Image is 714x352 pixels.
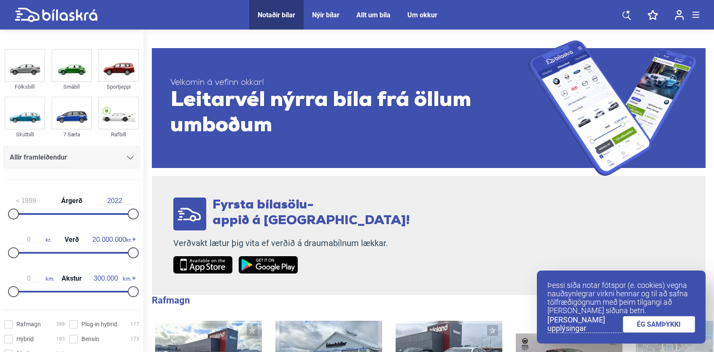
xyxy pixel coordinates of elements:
[547,281,695,315] p: Þessi síða notar fótspor (e. cookies) vegna nauðsynlegrar virkni hennar og til að safna tölfræðig...
[258,11,295,19] a: Notaðir bílar
[98,82,139,92] div: Sportjeppi
[16,320,41,329] span: Rafmagn
[130,335,139,344] span: 173
[59,275,84,282] span: Akstur
[173,238,410,249] p: Verðvakt lætur þig vita ef verðið á draumabílnum lækkar.
[10,152,67,163] span: Allir framleiðendur
[623,316,695,333] a: ÉG SAMÞYKKI
[407,11,437,19] a: Um okkur
[56,320,65,329] span: 388
[130,320,139,329] span: 177
[152,40,706,176] a: Velkomin á vefinn okkar!Leitarvél nýrra bíla frá öllum umboðum
[170,78,528,88] span: Velkomin á vefinn okkar!
[547,316,623,333] a: [PERSON_NAME] upplýsingar
[5,130,45,139] div: Skutbíll
[81,335,99,344] span: Bensín
[81,320,117,329] span: Plug-in hybrid
[356,11,391,19] a: Allt um bíla
[152,295,190,306] b: Rafmagn
[675,10,684,20] img: user-login.svg
[51,82,92,92] div: Smábíl
[89,275,132,282] span: km.
[51,130,92,139] div: 7 Sæta
[12,275,54,282] span: km.
[59,198,84,204] span: Árgerð
[56,335,65,344] span: 183
[98,130,139,139] div: Rafbíll
[16,335,34,344] span: Hybrid
[12,236,51,244] span: kr.
[62,236,81,243] span: Verð
[213,199,410,227] span: Fyrsta bílasölu- appið á [GEOGRAPHIC_DATA]!
[5,82,45,92] div: Fólksbíll
[92,236,132,244] span: kr.
[312,11,339,19] a: Nýir bílar
[170,88,528,139] span: Leitarvél nýrra bíla frá öllum umboðum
